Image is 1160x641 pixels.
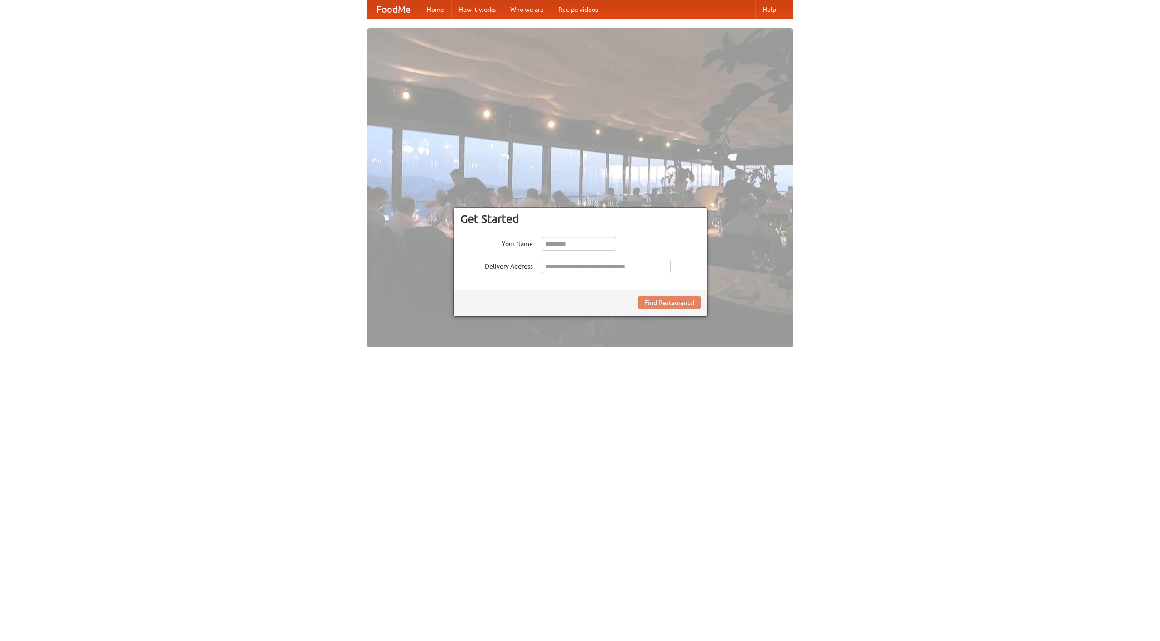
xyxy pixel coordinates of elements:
a: Recipe videos [551,0,605,19]
a: How it works [451,0,503,19]
label: Delivery Address [460,260,533,271]
button: Find Restaurants! [638,296,701,309]
a: Home [420,0,451,19]
a: Help [755,0,783,19]
a: FoodMe [367,0,420,19]
h3: Get Started [460,212,701,226]
a: Who we are [503,0,551,19]
label: Your Name [460,237,533,248]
